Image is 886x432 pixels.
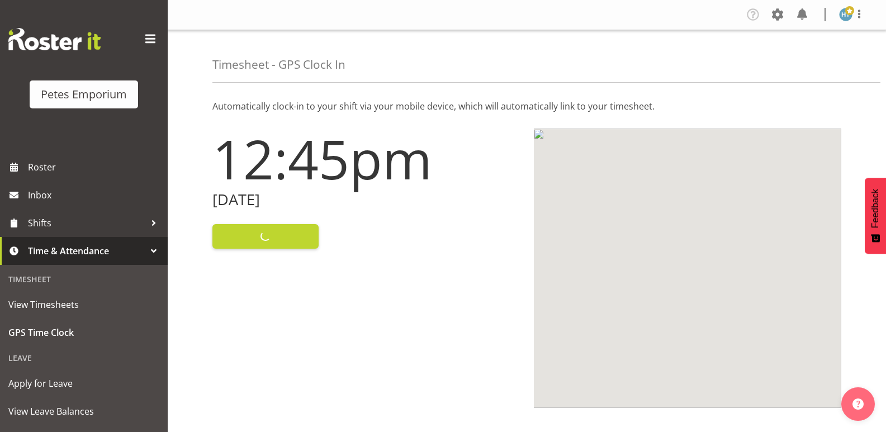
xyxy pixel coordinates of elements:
[3,369,165,397] a: Apply for Leave
[212,191,520,208] h2: [DATE]
[8,28,101,50] img: Rosterit website logo
[3,291,165,319] a: View Timesheets
[8,296,159,313] span: View Timesheets
[28,187,162,203] span: Inbox
[8,324,159,341] span: GPS Time Clock
[3,319,165,346] a: GPS Time Clock
[3,397,165,425] a: View Leave Balances
[212,129,520,189] h1: 12:45pm
[852,398,864,410] img: help-xxl-2.png
[41,86,127,103] div: Petes Emporium
[8,375,159,392] span: Apply for Leave
[212,99,841,113] p: Automatically clock-in to your shift via your mobile device, which will automatically link to you...
[28,243,145,259] span: Time & Attendance
[3,268,165,291] div: Timesheet
[212,58,345,71] h4: Timesheet - GPS Clock In
[28,215,145,231] span: Shifts
[870,189,880,228] span: Feedback
[865,178,886,254] button: Feedback - Show survey
[3,346,165,369] div: Leave
[28,159,162,175] span: Roster
[839,8,852,21] img: helena-tomlin701.jpg
[8,403,159,420] span: View Leave Balances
